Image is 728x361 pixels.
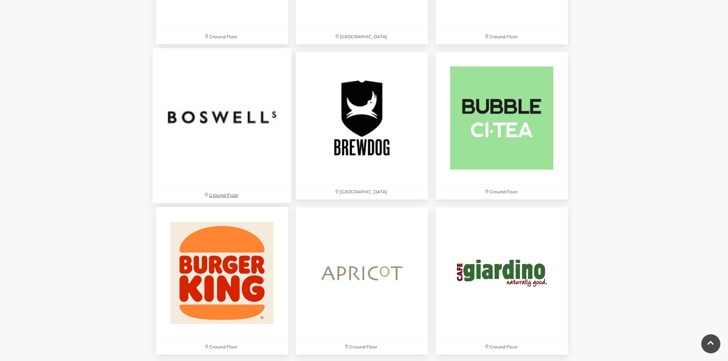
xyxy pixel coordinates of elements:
[296,185,428,199] p: [GEOGRAPHIC_DATA]
[152,188,292,203] p: Ground Floor
[156,29,288,44] p: Ground Floor
[292,203,432,358] a: Ground Floor
[292,48,432,203] a: [GEOGRAPHIC_DATA]
[148,44,295,207] a: Ground Floor
[436,185,568,199] p: Ground Floor
[152,203,292,358] a: Ground Floor
[296,340,428,355] p: Ground Floor
[156,340,288,355] p: Ground Floor
[436,29,568,44] p: Ground Floor
[296,29,428,44] p: [GEOGRAPHIC_DATA]
[432,48,572,203] a: Ground Floor
[432,203,572,358] a: Ground Floor
[436,340,568,355] p: Ground Floor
